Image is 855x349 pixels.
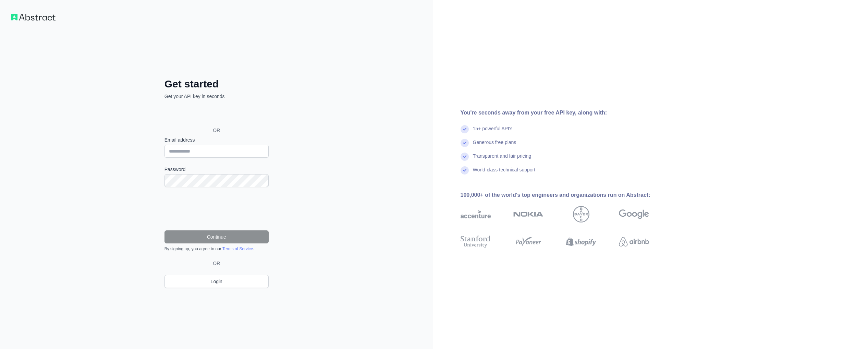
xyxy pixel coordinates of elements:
img: google [619,206,649,222]
div: By signing up, you agree to our . [164,246,269,252]
label: Password [164,166,269,173]
div: You're seconds away from your free API key, along with: [461,109,671,117]
span: OR [210,260,223,267]
img: payoneer [513,234,543,249]
img: accenture [461,206,491,222]
img: check mark [461,153,469,161]
img: stanford university [461,234,491,249]
iframe: Schaltfläche „Über Google anmelden“ [161,107,271,122]
img: nokia [513,206,543,222]
img: Workflow [11,14,56,21]
a: Login [164,275,269,288]
div: 15+ powerful API's [473,125,513,139]
div: 100,000+ of the world's top engineers and organizations run on Abstract: [461,191,671,199]
img: shopify [566,234,596,249]
img: check mark [461,125,469,133]
div: Transparent and fair pricing [473,153,532,166]
label: Email address [164,136,269,143]
img: bayer [573,206,589,222]
div: World-class technical support [473,166,536,180]
img: check mark [461,166,469,174]
a: Terms of Service [222,246,253,251]
img: check mark [461,139,469,147]
img: airbnb [619,234,649,249]
iframe: reCAPTCHA [164,195,269,222]
span: OR [207,127,225,134]
div: Generous free plans [473,139,516,153]
h2: Get started [164,78,269,90]
button: Continue [164,230,269,243]
p: Get your API key in seconds [164,93,269,100]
